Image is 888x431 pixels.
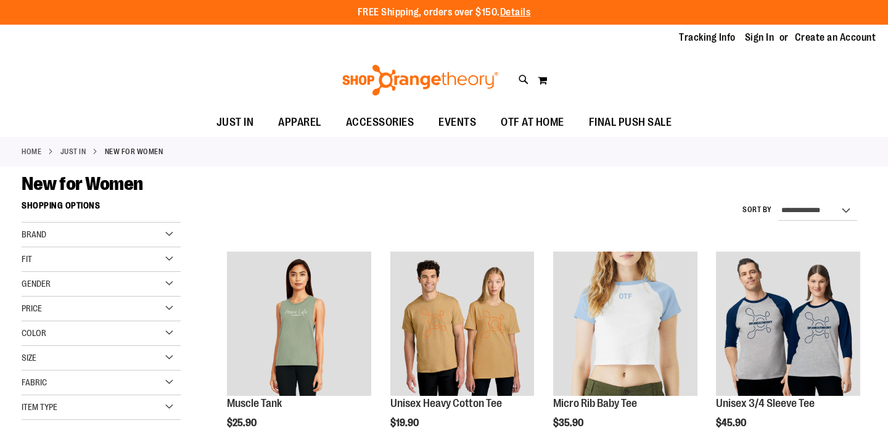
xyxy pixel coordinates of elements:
[22,353,36,363] span: Size
[227,252,371,398] a: Muscle Tank
[390,397,502,409] a: Unisex Heavy Cotton Tee
[346,109,414,136] span: ACCESSORIES
[553,417,585,429] span: $35.90
[22,328,46,338] span: Color
[745,31,775,44] a: Sign In
[358,6,531,20] p: FREE Shipping, orders over $150.
[266,109,334,137] a: APPAREL
[716,417,748,429] span: $45.90
[22,303,42,313] span: Price
[553,397,637,409] a: Micro Rib Baby Tee
[438,109,476,136] span: EVENTS
[227,397,282,409] a: Muscle Tank
[22,402,57,412] span: Item Type
[340,65,500,96] img: Shop Orangetheory
[204,109,266,136] a: JUST IN
[22,195,181,223] strong: Shopping Options
[22,173,143,194] span: New for Women
[278,109,321,136] span: APPAREL
[500,7,531,18] a: Details
[488,109,577,137] a: OTF AT HOME
[22,279,51,289] span: Gender
[795,31,876,44] a: Create an Account
[577,109,684,137] a: FINAL PUSH SALE
[501,109,564,136] span: OTF AT HOME
[716,397,815,409] a: Unisex 3/4 Sleeve Tee
[390,417,421,429] span: $19.90
[390,252,535,398] a: Unisex Heavy Cotton Tee
[742,205,772,215] label: Sort By
[22,254,32,264] span: Fit
[390,252,535,396] img: Unisex Heavy Cotton Tee
[334,109,427,137] a: ACCESSORIES
[679,31,736,44] a: Tracking Info
[22,377,47,387] span: Fabric
[60,146,86,157] a: JUST IN
[22,229,46,239] span: Brand
[553,252,697,396] img: Micro Rib Baby Tee
[716,252,860,398] a: Unisex 3/4 Sleeve Tee
[227,252,371,396] img: Muscle Tank
[22,146,41,157] a: Home
[589,109,672,136] span: FINAL PUSH SALE
[216,109,254,136] span: JUST IN
[553,252,697,398] a: Micro Rib Baby Tee
[105,146,163,157] strong: New for Women
[716,252,860,396] img: Unisex 3/4 Sleeve Tee
[227,417,258,429] span: $25.90
[426,109,488,137] a: EVENTS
